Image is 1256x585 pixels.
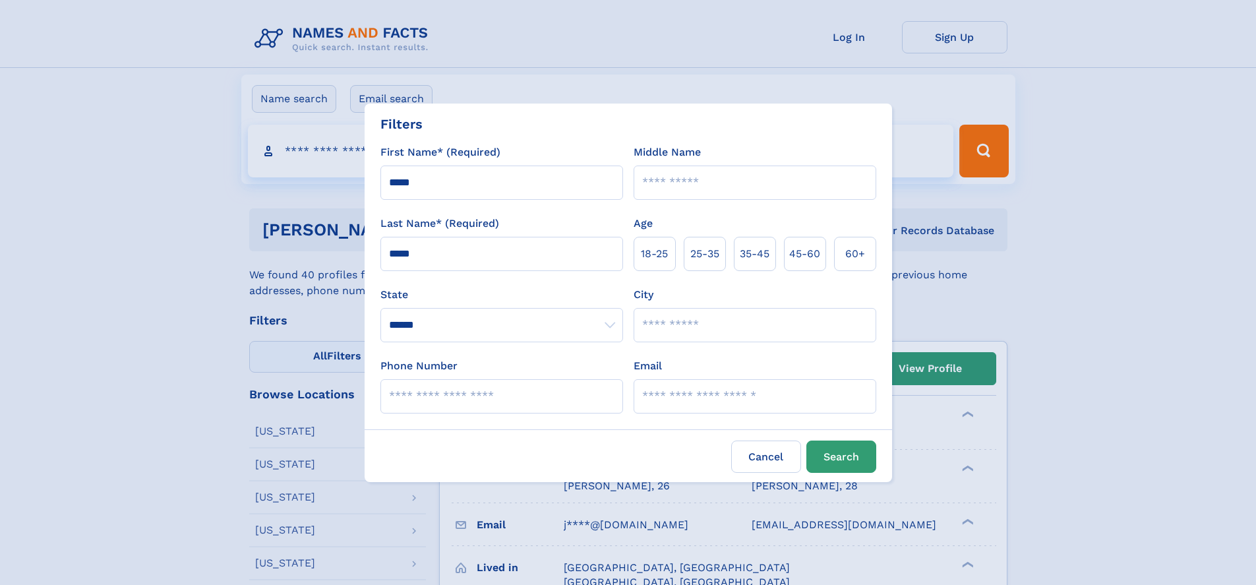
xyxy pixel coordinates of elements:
[731,441,801,473] label: Cancel
[641,246,668,262] span: 18‑25
[380,216,499,231] label: Last Name* (Required)
[634,287,653,303] label: City
[845,246,865,262] span: 60+
[634,144,701,160] label: Middle Name
[634,216,653,231] label: Age
[380,358,458,374] label: Phone Number
[380,144,500,160] label: First Name* (Required)
[634,358,662,374] label: Email
[380,114,423,134] div: Filters
[789,246,820,262] span: 45‑60
[380,287,623,303] label: State
[806,441,876,473] button: Search
[690,246,719,262] span: 25‑35
[740,246,769,262] span: 35‑45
